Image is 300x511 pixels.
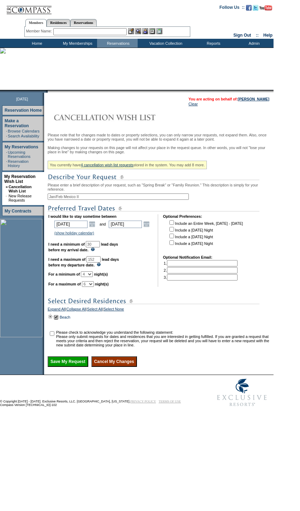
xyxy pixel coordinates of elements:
a: Subscribe to our YouTube Channel [259,7,272,11]
td: Admin [233,39,274,48]
a: Expand All [48,307,65,313]
img: Become our fan on Facebook [246,5,252,11]
a: Select None [103,307,124,313]
td: Reservations [97,39,138,48]
b: Optional Notification Email: [163,255,212,259]
td: · [6,134,7,138]
div: | | | [48,307,272,313]
b: lead days before my arrival date. [48,242,118,252]
img: Reservations [149,28,155,34]
a: Clear [188,102,198,106]
a: Browse Calendars [8,129,40,133]
img: Cancellation Wish List [48,110,189,124]
td: · [6,129,7,133]
a: Beach [60,315,70,319]
a: Reservation Home [5,108,42,113]
a: Follow us on Twitter [253,7,258,11]
input: Save My Request [48,356,88,367]
span: You are acting on behalf of: [188,97,269,101]
td: 1. [164,260,238,266]
a: New Release Requests [8,194,31,202]
b: I need a maximum of [48,257,85,261]
a: Make a Reservation [5,118,29,128]
td: Home [16,39,56,48]
td: Reports [192,39,233,48]
a: My Reservations [5,144,38,149]
td: Vacation Collection [138,39,192,48]
a: Open the calendar popup. [143,220,150,228]
img: b_edit.gif [128,28,134,34]
b: I would like to stay sometime between [48,214,116,218]
a: Reservation History [8,159,29,168]
a: TERMS OF USE [159,400,181,403]
a: My Reservation Wish List [4,174,36,184]
a: Collapse All [66,307,86,313]
img: Follow us on Twitter [253,5,258,11]
a: Open the calendar popup. [88,220,96,228]
div: Please note that for changes made to dates or property selections, you can only narrow your reque... [48,133,272,367]
a: Residences [47,19,70,26]
b: For a maximum of [48,282,81,286]
a: Help [263,33,272,38]
a: (show holiday calendar) [54,231,94,235]
td: and [98,219,107,229]
img: promoShadowLeftCorner.gif [45,90,48,93]
input: Date format: M/D/Y. Shortcut keys: [T] for Today. [UP] or [.] for Next Day. [DOWN] or [,] for Pre... [109,221,142,228]
a: Members [25,19,47,27]
b: I need a minimum of [48,242,85,246]
img: View [135,28,141,34]
a: Search Availability [8,134,39,138]
td: Follow Us :: [220,4,245,13]
b: For a minimum of [48,272,80,276]
td: My Memberships [56,39,97,48]
b: lead days before my departure date. [48,257,119,267]
span: [DATE] [16,97,28,101]
div: Member Name: [26,28,53,34]
td: Include an Entire Week, [DATE] - [DATE] Include a [DATE] Night Include a [DATE] Night Include a [... [168,219,243,250]
a: PRIVACY POLICY [130,400,156,403]
div: You currently have stored in the system. You may add 8 more. [48,161,207,169]
td: Please check to acknowledge you understand the following statement: Please only submit requests f... [56,330,271,347]
img: questionMark_lightBlue.gif [91,247,95,251]
input: Date format: M/D/Y. Shortcut keys: [T] for Today. [UP] or [.] for Next Day. [DOWN] or [,] for Pre... [54,221,88,228]
b: night(s) [95,282,109,286]
a: My Contracts [5,209,31,214]
a: Sign Out [233,33,251,38]
a: Upcoming Reservations [8,150,30,159]
input: Cancel My Changes [91,356,137,367]
img: b_calculator.gif [156,28,162,34]
span: :: [256,33,259,38]
b: » [6,185,8,189]
td: · [6,194,8,202]
a: Reservations [70,19,97,26]
td: · [6,150,7,159]
a: 4 cancellation wish list requests [81,163,133,167]
td: 2. [164,267,238,273]
a: Become our fan on Facebook [246,7,252,11]
a: Select All [87,307,103,313]
img: questionMark_lightBlue.gif [97,263,101,266]
td: · [6,159,7,168]
td: 3. [164,274,238,281]
img: Exclusive Resorts [210,375,274,410]
a: Cancellation Wish List [8,185,31,193]
a: [PERSON_NAME] [238,97,269,101]
img: Subscribe to our YouTube Channel [259,5,272,11]
img: Impersonate [142,28,148,34]
b: night(s) [94,272,108,276]
b: Optional Preferences: [163,214,202,218]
